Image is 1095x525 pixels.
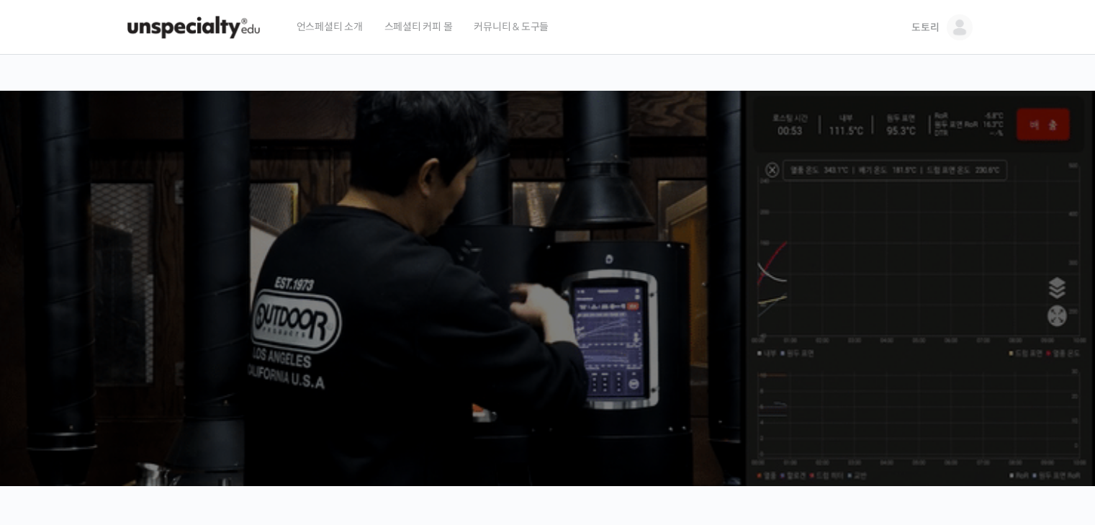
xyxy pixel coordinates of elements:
p: 시간과 장소에 구애받지 않고, 검증된 커리큘럼으로 [14,300,1081,320]
span: 도토리 [911,21,939,34]
p: [PERSON_NAME]을 다하는 당신을 위해, 최고와 함께 만든 커피 클래스 [14,220,1081,293]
